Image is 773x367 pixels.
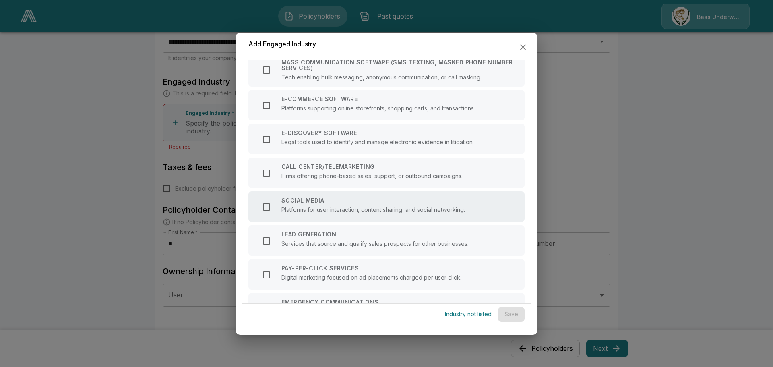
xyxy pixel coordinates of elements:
p: Services that source and qualify sales prospects for other businesses. [281,241,469,247]
p: Legal tools used to identify and manage electronic evidence in litigation. [281,139,474,145]
p: Platforms supporting online storefronts, shopping carts, and transactions. [281,105,475,111]
p: Industry not listed [445,311,492,317]
h6: Add Engaged Industry [248,39,316,50]
p: PAY-PER-CLICK SERVICES [281,265,461,271]
p: Platforms for user interaction, content sharing, and social networking. [281,207,465,213]
p: Digital marketing focused on ad placements charged per user click. [281,274,461,280]
p: E-COMMERCE SOFTWARE [281,96,475,102]
p: CALL CENTER/TELEMARKETING [281,164,463,170]
p: SOCIAL MEDIA [281,198,465,203]
p: EMERGENCY COMMUNICATIONS [281,299,459,305]
p: Firms offering phone-based sales, support, or outbound campaigns. [281,173,463,179]
p: E-DISCOVERY SOFTWARE [281,130,474,136]
p: Tech enabling bulk messaging, anonymous communication, or call masking. [281,74,515,80]
p: MASS COMMUNICATION SOFTWARE (SMS TEXTING, MASKED PHONE NUMBER SERVICES) [281,60,515,71]
p: LEAD GENERATION [281,232,469,237]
